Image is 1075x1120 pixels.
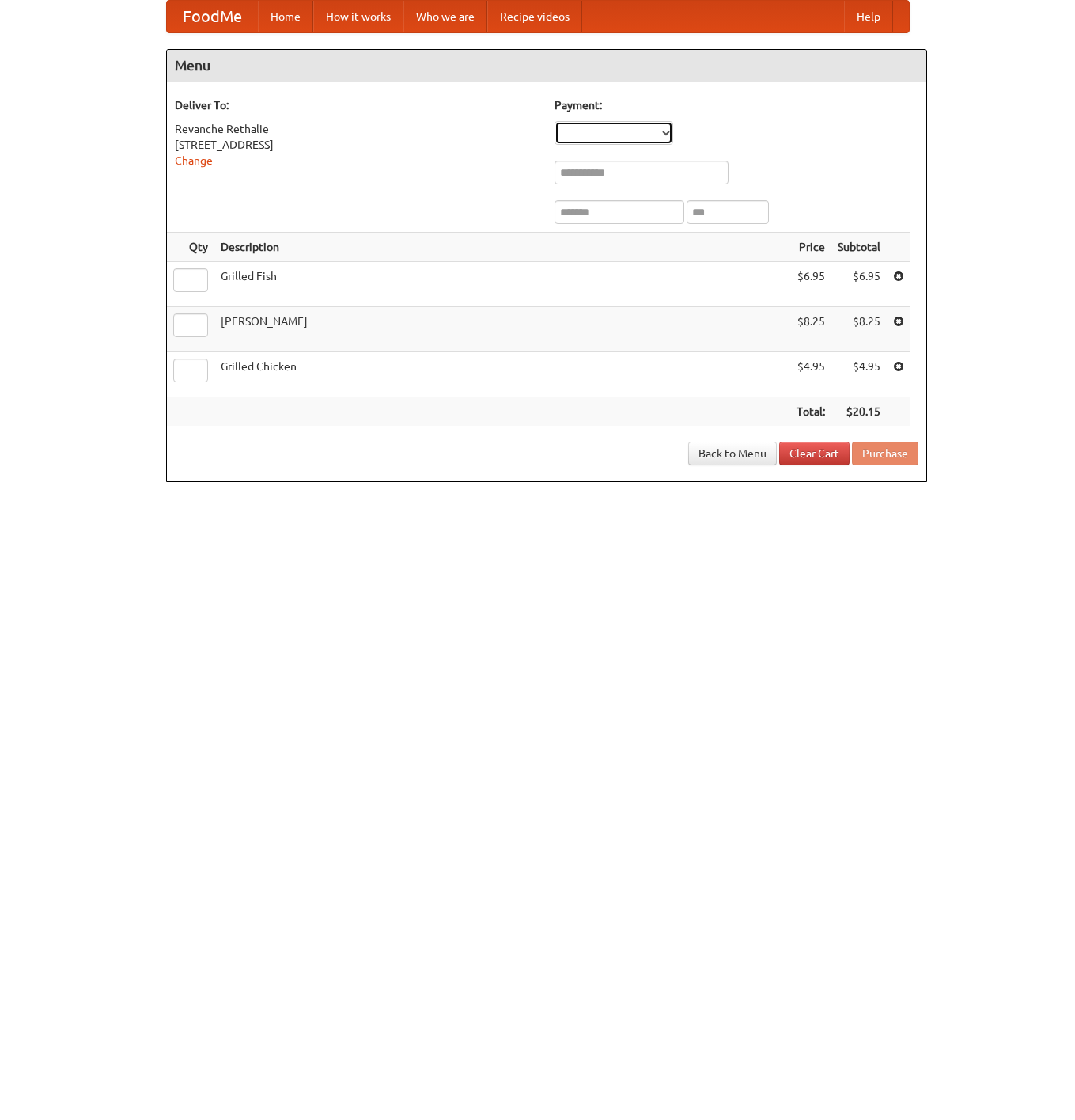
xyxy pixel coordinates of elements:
div: Revanche Rethalie [175,121,539,137]
a: Home [258,1,313,32]
td: $6.95 [831,262,887,307]
td: Grilled Chicken [214,352,790,397]
a: FoodMe [167,1,258,32]
button: Purchase [852,442,918,465]
a: How it works [313,1,403,32]
td: [PERSON_NAME] [214,307,790,352]
th: Price [790,233,831,262]
td: $8.25 [790,307,831,352]
div: [STREET_ADDRESS] [175,137,539,153]
a: Help [844,1,893,32]
td: $8.25 [831,307,887,352]
td: Grilled Fish [214,262,790,307]
td: $4.95 [790,352,831,397]
h4: Menu [167,50,926,82]
th: Total: [790,397,831,427]
a: Change [175,154,213,167]
a: Recipe videos [487,1,582,32]
h5: Deliver To: [175,97,539,113]
th: Subtotal [831,233,887,262]
a: Clear Cart [779,442,850,465]
th: $20.15 [831,397,887,427]
a: Back to Menu [688,442,777,465]
th: Description [214,233,790,262]
td: $6.95 [790,262,831,307]
a: Who we are [403,1,487,32]
th: Qty [167,233,214,262]
h5: Payment: [555,97,918,113]
td: $4.95 [831,352,887,397]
